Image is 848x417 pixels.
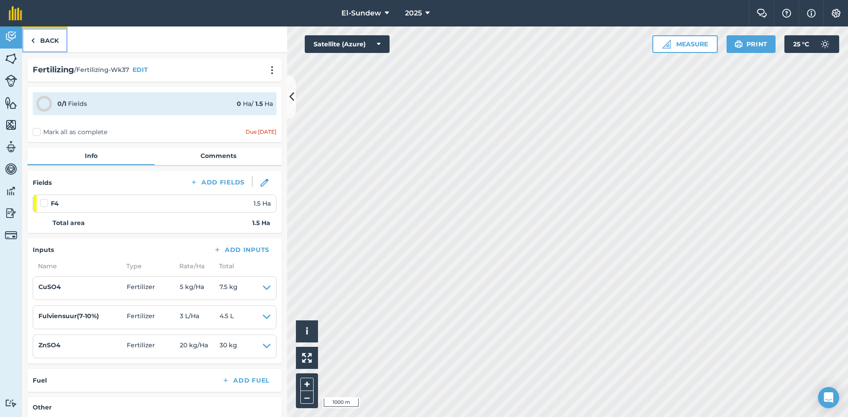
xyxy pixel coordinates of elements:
[818,387,839,408] div: Open Intercom Messenger
[38,311,271,323] summary: Fulviensuur(7-10%)Fertilizer3 L/Ha4.5 L
[255,100,263,108] strong: 1.5
[267,66,277,75] img: svg+xml;base64,PHN2ZyB4bWxucz0iaHR0cDovL3d3dy53My5vcmcvMjAwMC9zdmciIHdpZHRoPSIyMCIgaGVpZ2h0PSIyNC...
[33,178,52,188] h4: Fields
[127,282,180,294] span: Fertilizer
[296,320,318,342] button: i
[31,35,35,46] img: svg+xml;base64,PHN2ZyB4bWxucz0iaHR0cDovL3d3dy53My5vcmcvMjAwMC9zdmciIHdpZHRoPSI5IiBoZWlnaHQ9IjI0Ii...
[5,30,17,43] img: svg+xml;base64,PD94bWwgdmVyc2lvbj0iMS4wIiBlbmNvZGluZz0idXRmLTgiPz4KPCEtLSBHZW5lcmF0b3I6IEFkb2JlIE...
[215,374,276,387] button: Add Fuel
[5,184,17,198] img: svg+xml;base64,PD94bWwgdmVyc2lvbj0iMS4wIiBlbmNvZGluZz0idXRmLTgiPz4KPCEtLSBHZW5lcmF0b3I6IEFkb2JlIE...
[33,128,107,137] label: Mark all as complete
[53,218,85,228] strong: Total area
[341,8,381,19] span: El-Sundew
[305,35,390,53] button: Satellite (Azure)
[183,176,252,188] button: Add Fields
[127,311,180,323] span: Fertilizer
[793,35,809,53] span: 25 ° C
[5,75,17,87] img: svg+xml;base64,PD94bWwgdmVyc2lvbj0iMS4wIiBlbmNvZGluZz0idXRmLTgiPz4KPCEtLSBHZW5lcmF0b3I6IEFkb2JlIE...
[237,100,241,108] strong: 0
[22,26,68,53] a: Back
[155,147,282,164] a: Comments
[127,340,180,353] span: Fertilizer
[57,99,87,109] div: Fields
[38,282,271,294] summary: CuSO4Fertilizer5 kg/Ha7.5 kg
[662,40,671,49] img: Ruler icon
[5,96,17,109] img: svg+xml;base64,PHN2ZyB4bWxucz0iaHR0cDovL3d3dy53My5vcmcvMjAwMC9zdmciIHdpZHRoPSI1NiIgaGVpZ2h0PSI2MC...
[51,199,59,208] strong: F4
[220,340,237,353] span: 30 kg
[254,199,271,208] span: 1.5 Ha
[734,39,743,49] img: svg+xml;base64,PHN2ZyB4bWxucz0iaHR0cDovL3d3dy53My5vcmcvMjAwMC9zdmciIHdpZHRoPSIxOSIgaGVpZ2h0PSIyNC...
[180,311,220,323] span: 3 L / Ha
[5,52,17,65] img: svg+xml;base64,PHN2ZyB4bWxucz0iaHR0cDovL3d3dy53My5vcmcvMjAwMC9zdmciIHdpZHRoPSI1NiIgaGVpZ2h0PSI2MC...
[300,378,314,391] button: +
[220,311,234,323] span: 4.5 L
[38,340,271,353] summary: ZnSO4Fertilizer20 kg/Ha30 kg
[74,65,129,75] span: / Fertilizing-Wk37
[132,65,148,75] button: EDIT
[38,311,127,321] h4: Fulviensuur(7-10%)
[652,35,718,53] button: Measure
[121,261,174,271] span: Type
[180,282,220,294] span: 5 kg / Ha
[33,402,276,412] h4: Other
[5,229,17,241] img: svg+xml;base64,PD94bWwgdmVyc2lvbj0iMS4wIiBlbmNvZGluZz0idXRmLTgiPz4KPCEtLSBHZW5lcmF0b3I6IEFkb2JlIE...
[38,340,127,350] h4: ZnSO4
[5,118,17,131] img: svg+xml;base64,PHN2ZyB4bWxucz0iaHR0cDovL3d3dy53My5vcmcvMjAwMC9zdmciIHdpZHRoPSI1NiIgaGVpZ2h0PSI2MC...
[5,162,17,176] img: svg+xml;base64,PD94bWwgdmVyc2lvbj0iMS4wIiBlbmNvZGluZz0idXRmLTgiPz4KPCEtLSBHZW5lcmF0b3I6IEFkb2JlIE...
[807,8,816,19] img: svg+xml;base64,PHN2ZyB4bWxucz0iaHR0cDovL3d3dy53My5vcmcvMjAwMC9zdmciIHdpZHRoPSIxNyIgaGVpZ2h0PSIxNy...
[57,100,66,108] strong: 0 / 1
[5,399,17,407] img: svg+xml;base64,PD94bWwgdmVyc2lvbj0iMS4wIiBlbmNvZGluZz0idXRmLTgiPz4KPCEtLSBHZW5lcmF0b3I6IEFkb2JlIE...
[757,9,767,18] img: Two speech bubbles overlapping with the left bubble in the forefront
[33,376,47,385] h4: Fuel
[206,244,276,256] button: Add Inputs
[33,261,121,271] span: Name
[246,128,276,135] div: Due [DATE]
[261,179,269,187] img: svg+xml;base64,PHN2ZyB3aWR0aD0iMTgiIGhlaWdodD0iMTgiIHZpZXdCb3g9IjAgMCAxOCAxOCIgZmlsbD0ibm9uZSIgeG...
[302,353,312,363] img: Four arrows, one pointing top left, one top right, one bottom right and the last bottom left
[27,147,155,164] a: Info
[816,35,834,53] img: svg+xml;base64,PD94bWwgdmVyc2lvbj0iMS4wIiBlbmNvZGluZz0idXRmLTgiPz4KPCEtLSBHZW5lcmF0b3I6IEFkb2JlIE...
[727,35,776,53] button: Print
[9,6,22,20] img: fieldmargin Logo
[38,282,127,292] h4: CuSO4
[781,9,792,18] img: A question mark icon
[174,261,214,271] span: Rate/ Ha
[180,340,220,353] span: 20 kg / Ha
[831,9,841,18] img: A cog icon
[33,245,54,255] h4: Inputs
[300,391,314,404] button: –
[5,140,17,154] img: svg+xml;base64,PD94bWwgdmVyc2lvbj0iMS4wIiBlbmNvZGluZz0idXRmLTgiPz4KPCEtLSBHZW5lcmF0b3I6IEFkb2JlIE...
[5,207,17,220] img: svg+xml;base64,PD94bWwgdmVyc2lvbj0iMS4wIiBlbmNvZGluZz0idXRmLTgiPz4KPCEtLSBHZW5lcmF0b3I6IEFkb2JlIE...
[405,8,422,19] span: 2025
[306,326,308,337] span: i
[214,261,234,271] span: Total
[33,64,74,76] h2: Fertilizing
[252,218,270,228] strong: 1.5 Ha
[237,99,273,109] div: Ha / Ha
[220,282,238,294] span: 7.5 kg
[784,35,839,53] button: 25 °C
